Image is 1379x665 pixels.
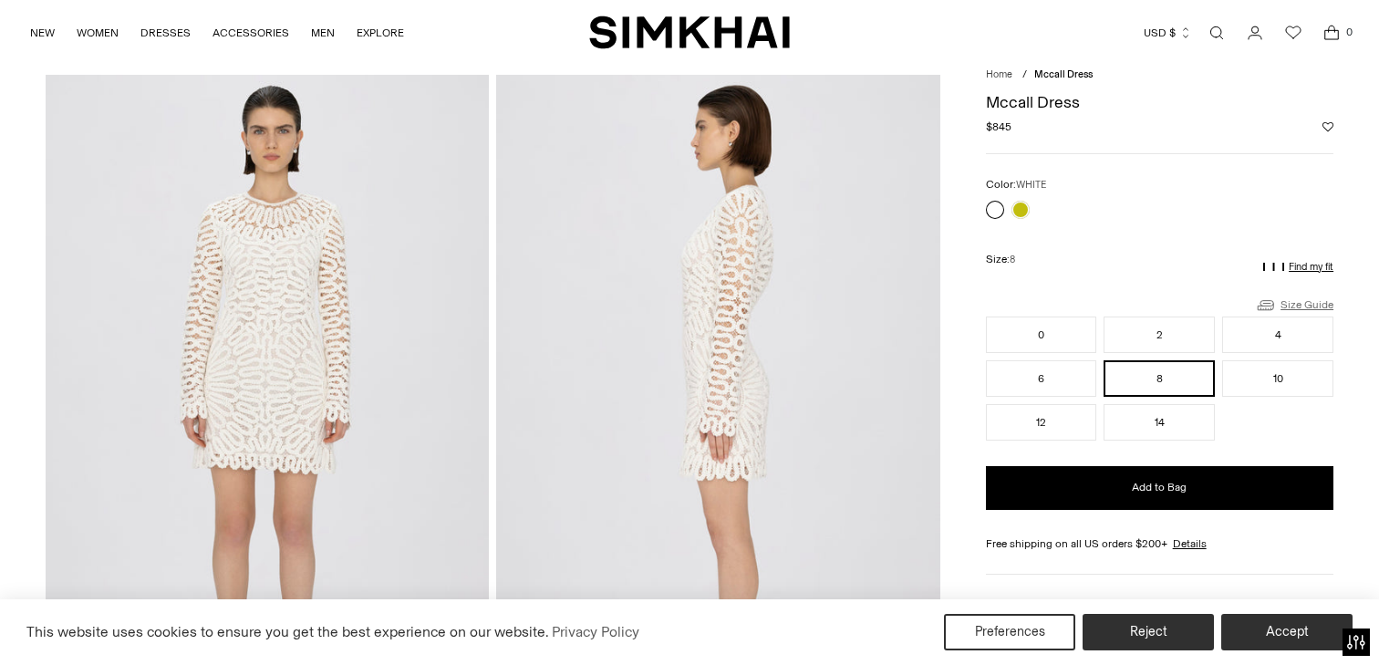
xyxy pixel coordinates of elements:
[357,13,404,53] a: EXPLORE
[589,15,790,50] a: SIMKHAI
[1204,598,1236,611] strong: White.
[986,317,1097,353] button: 0
[1144,13,1192,53] button: USD $
[1222,317,1333,353] button: 4
[213,13,289,53] a: ACCESSORIES
[1022,68,1027,83] div: /
[140,13,191,53] a: DRESSES
[1132,480,1187,495] span: Add to Bag
[986,68,1012,80] a: Home
[1198,15,1235,51] a: Open search modal
[1221,614,1353,650] button: Accept
[1010,254,1015,265] span: 8
[944,614,1075,650] button: Preferences
[986,68,1333,83] nav: breadcrumbs
[1104,317,1215,353] button: 2
[986,535,1333,552] div: Free shipping on all US orders $200+
[1034,68,1093,80] span: Mccall Dress
[1237,15,1273,51] a: Go to the account page
[26,623,549,640] span: This website uses cookies to ensure you get the best experience on our website.
[1313,15,1350,51] a: Open cart modal
[986,597,1333,662] p: The [PERSON_NAME] Crochet Mini Dress in
[986,94,1333,110] h1: Mccall Dress
[986,251,1015,268] label: Size:
[1322,121,1333,132] button: Add to Wishlist
[1275,15,1312,51] a: Wishlist
[1341,24,1357,40] span: 0
[30,13,55,53] a: NEW
[986,119,1011,135] span: $845
[1083,614,1214,650] button: Reject
[986,466,1333,510] button: Add to Bag
[986,404,1097,441] button: 12
[1104,360,1215,397] button: 8
[1255,294,1333,317] a: Size Guide
[311,13,335,53] a: MEN
[1173,535,1207,552] a: Details
[1016,179,1046,191] span: WHITE
[77,13,119,53] a: WOMEN
[1222,360,1333,397] button: 10
[1104,404,1215,441] button: 14
[986,176,1046,193] label: Color:
[986,360,1097,397] button: 6
[549,618,642,646] a: Privacy Policy (opens in a new tab)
